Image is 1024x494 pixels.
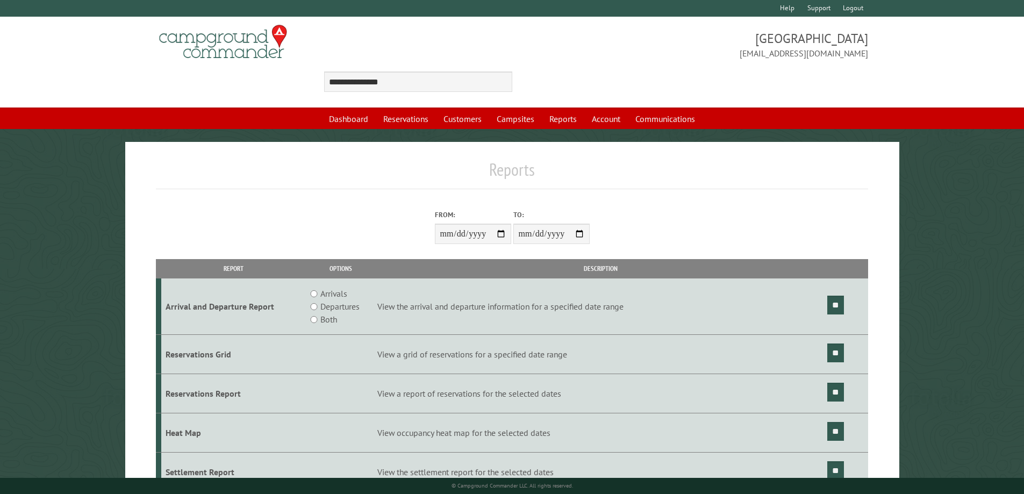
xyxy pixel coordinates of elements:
[376,278,826,335] td: View the arrival and departure information for a specified date range
[452,482,573,489] small: © Campground Commander LLC. All rights reserved.
[512,30,869,60] span: [GEOGRAPHIC_DATA] [EMAIL_ADDRESS][DOMAIN_NAME]
[156,159,869,189] h1: Reports
[161,413,306,452] td: Heat Map
[161,259,306,278] th: Report
[376,452,826,491] td: View the settlement report for the selected dates
[585,109,627,129] a: Account
[156,21,290,63] img: Campground Commander
[543,109,583,129] a: Reports
[490,109,541,129] a: Campsites
[629,109,701,129] a: Communications
[376,413,826,452] td: View occupancy heat map for the selected dates
[513,210,590,220] label: To:
[376,374,826,413] td: View a report of reservations for the selected dates
[376,259,826,278] th: Description
[320,313,337,326] label: Both
[437,109,488,129] a: Customers
[320,287,347,300] label: Arrivals
[377,109,435,129] a: Reservations
[161,452,306,491] td: Settlement Report
[161,374,306,413] td: Reservations Report
[323,109,375,129] a: Dashboard
[376,335,826,374] td: View a grid of reservations for a specified date range
[435,210,511,220] label: From:
[161,278,306,335] td: Arrival and Departure Report
[161,335,306,374] td: Reservations Grid
[320,300,360,313] label: Departures
[305,259,375,278] th: Options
